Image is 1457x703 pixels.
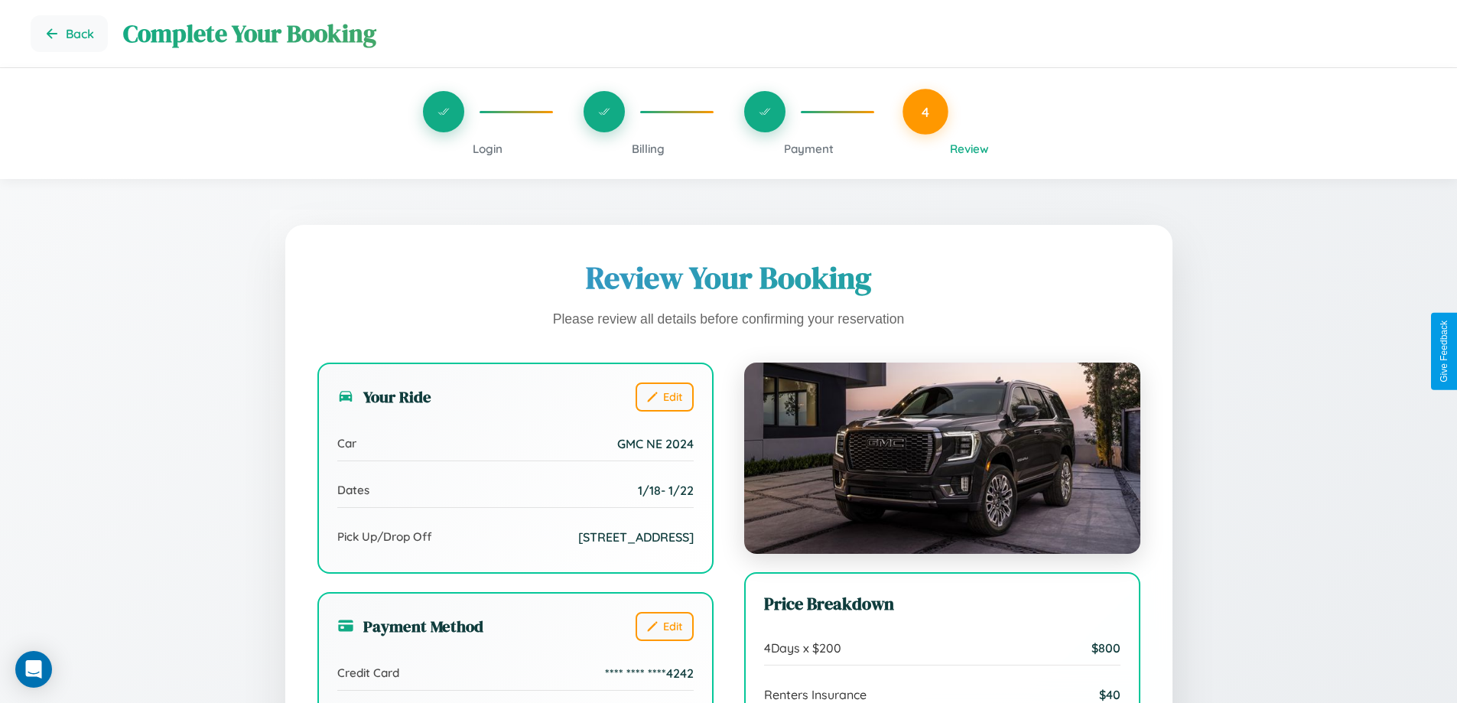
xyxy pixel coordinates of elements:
h3: Your Ride [337,386,431,408]
img: GMC NE [744,363,1140,554]
button: Edit [636,612,694,641]
button: Go back [31,15,108,52]
span: Renters Insurance [764,687,867,702]
button: Edit [636,382,694,412]
span: Payment [784,142,834,156]
span: Dates [337,483,369,497]
span: GMC NE 2024 [617,436,694,451]
span: Pick Up/Drop Off [337,529,432,544]
h3: Payment Method [337,615,483,637]
span: 4 [922,103,929,120]
div: Give Feedback [1439,321,1449,382]
span: Review [950,142,989,156]
span: 4 Days x $ 200 [764,640,841,656]
p: Please review all details before confirming your reservation [317,308,1140,332]
span: Credit Card [337,666,399,680]
span: 1 / 18 - 1 / 22 [638,483,694,498]
h1: Complete Your Booking [123,17,1426,50]
span: [STREET_ADDRESS] [578,529,694,545]
span: $ 40 [1099,687,1120,702]
span: $ 800 [1091,640,1120,656]
div: Open Intercom Messenger [15,651,52,688]
span: Billing [632,142,665,156]
h1: Review Your Booking [317,257,1140,298]
span: Car [337,436,356,451]
span: Login [473,142,502,156]
h3: Price Breakdown [764,592,1120,616]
